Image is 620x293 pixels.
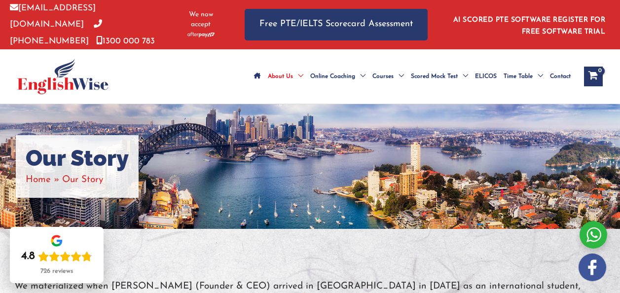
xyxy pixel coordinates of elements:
[187,32,215,37] img: Afterpay-Logo
[458,59,468,94] span: Menu Toggle
[475,59,497,94] span: ELICOS
[10,20,102,45] a: [PHONE_NUMBER]
[533,59,543,94] span: Menu Toggle
[10,4,96,29] a: [EMAIL_ADDRESS][DOMAIN_NAME]
[26,172,129,188] nav: Breadcrumbs
[394,59,404,94] span: Menu Toggle
[472,59,500,94] a: ELICOS
[62,175,103,184] span: Our Story
[407,59,472,94] a: Scored Mock TestMenu Toggle
[17,59,109,94] img: cropped-ew-logo
[547,59,574,94] a: Contact
[310,59,355,94] span: Online Coaching
[251,59,574,94] nav: Site Navigation: Main Menu
[504,59,533,94] span: Time Table
[579,254,606,281] img: white-facebook.png
[411,59,458,94] span: Scored Mock Test
[355,59,365,94] span: Menu Toggle
[264,59,307,94] a: About UsMenu Toggle
[21,250,92,263] div: Rating: 4.8 out of 5
[40,267,73,275] div: 726 reviews
[369,59,407,94] a: CoursesMenu Toggle
[182,10,220,30] span: We now accept
[268,59,293,94] span: About Us
[26,145,129,172] h1: Our Story
[447,8,610,40] aside: Header Widget 1
[453,16,606,36] a: AI SCORED PTE SOFTWARE REGISTER FOR FREE SOFTWARE TRIAL
[500,59,547,94] a: Time TableMenu Toggle
[96,37,155,45] a: 1300 000 783
[584,67,603,86] a: View Shopping Cart, empty
[26,175,51,184] a: Home
[21,250,35,263] div: 4.8
[245,9,428,40] a: Free PTE/IELTS Scorecard Assessment
[550,59,571,94] span: Contact
[293,59,303,94] span: Menu Toggle
[372,59,394,94] span: Courses
[307,59,369,94] a: Online CoachingMenu Toggle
